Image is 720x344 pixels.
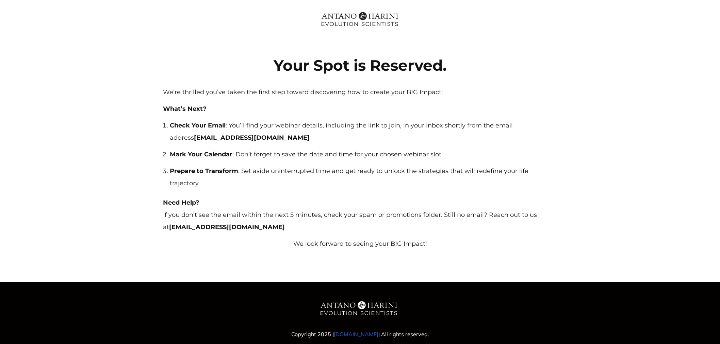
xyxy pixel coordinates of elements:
img: A&H_Evosci_3in_RGB_BonW_page-0001 [309,7,411,33]
strong: [EMAIL_ADDRESS][DOMAIN_NAME] [194,134,310,141]
p: We look forward to seeing your B!G Impact! [163,238,557,254]
li: : Don’t forget to save the date and time for your chosen webinar slot. [170,148,557,165]
strong: Mark Your Calendar [170,151,232,158]
strong: Need Help? [163,199,199,206]
img: A&H_Ev png [309,296,411,322]
li: : Set aside uninterrupted time and get ready to unlock the strategies that will redefine your lif... [170,165,557,194]
p: Copyright 2025 | | All rights reserved. [156,329,564,340]
strong: Your Spot is Reserved. [274,56,447,74]
strong: What’s Next? [163,105,207,113]
strong: Check Your Email [170,122,226,129]
p: We’re thrilled you’ve taken the first step toward discovering how to create your B!G Impact! [163,86,557,103]
a: [DOMAIN_NAME] [334,331,378,338]
strong: Prepare to Transform [170,167,238,175]
li: : You’ll find your webinar details, including the link to join, in your inbox shortly from the em... [170,119,557,148]
strong: [EMAIL_ADDRESS][DOMAIN_NAME] [169,223,285,231]
p: If you don’t see the email within the next 5 minutes, check your spam or promotions folder. Still... [163,196,557,238]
